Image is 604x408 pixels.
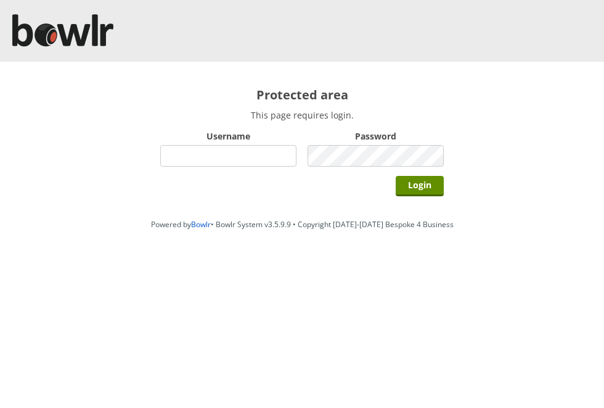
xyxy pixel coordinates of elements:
p: This page requires login. [160,109,444,121]
input: Login [396,176,444,196]
h2: Protected area [160,86,444,103]
a: Bowlr [191,219,211,230]
label: Password [308,130,444,142]
span: Powered by • Bowlr System v3.5.9.9 • Copyright [DATE]-[DATE] Bespoke 4 Business [151,219,454,230]
label: Username [160,130,296,142]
